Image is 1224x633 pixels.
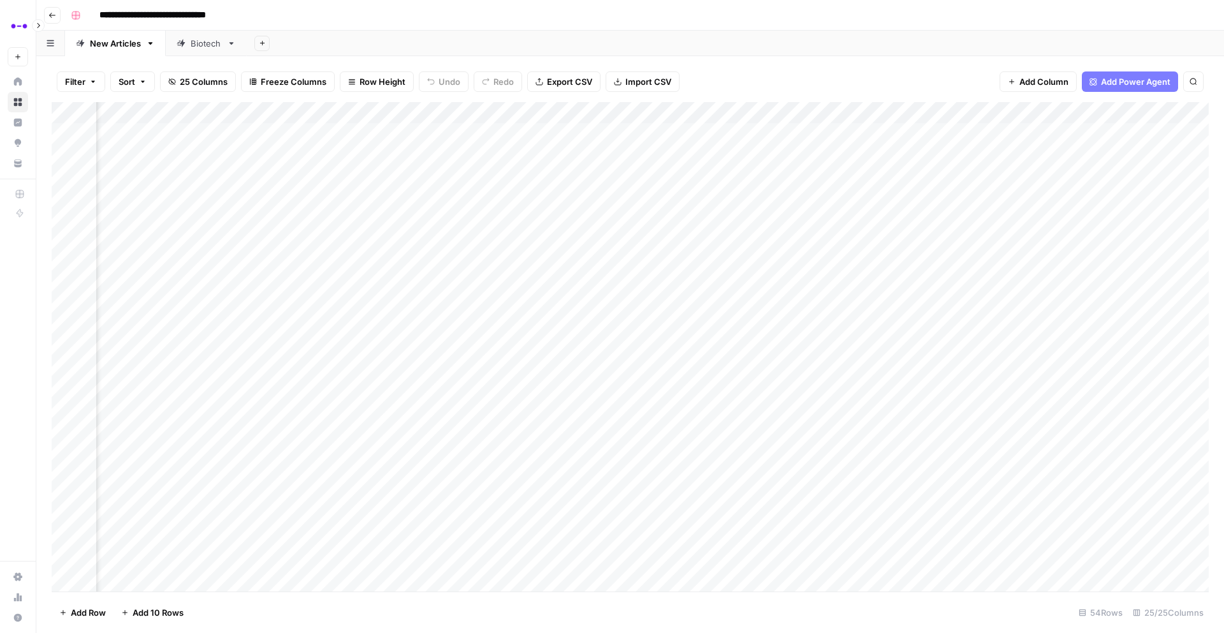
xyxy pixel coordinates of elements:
a: Home [8,71,28,92]
span: Add Power Agent [1101,75,1170,88]
span: Export CSV [547,75,592,88]
a: Insights [8,112,28,133]
span: Undo [439,75,460,88]
a: Usage [8,587,28,607]
button: Add Power Agent [1082,71,1178,92]
button: Add Row [52,602,113,623]
span: 25 Columns [180,75,228,88]
span: Row Height [360,75,405,88]
button: Import CSV [606,71,680,92]
a: Settings [8,567,28,587]
span: Sort [119,75,135,88]
div: Biotech [191,37,222,50]
button: 25 Columns [160,71,236,92]
span: Add Column [1019,75,1068,88]
span: Import CSV [625,75,671,88]
span: Add Row [71,606,106,619]
button: Help + Support [8,607,28,628]
a: Opportunities [8,133,28,153]
div: 25/25 Columns [1128,602,1209,623]
span: Add 10 Rows [133,606,184,619]
a: Your Data [8,153,28,174]
button: Sort [110,71,155,92]
button: Freeze Columns [241,71,335,92]
div: New Articles [90,37,141,50]
a: Browse [8,92,28,112]
button: Workspace: Abacum [8,10,28,42]
button: Export CSV [527,71,601,92]
button: Undo [419,71,469,92]
a: New Articles [65,31,166,56]
button: Row Height [340,71,414,92]
span: Freeze Columns [261,75,326,88]
a: Biotech [166,31,247,56]
img: Abacum Logo [8,15,31,38]
button: Redo [474,71,522,92]
button: Filter [57,71,105,92]
span: Redo [493,75,514,88]
button: Add 10 Rows [113,602,191,623]
span: Filter [65,75,85,88]
button: Add Column [1000,71,1077,92]
div: 54 Rows [1074,602,1128,623]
